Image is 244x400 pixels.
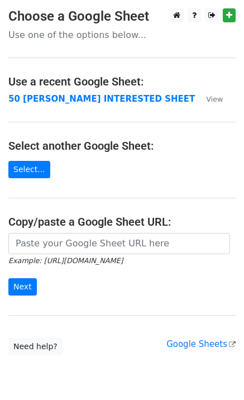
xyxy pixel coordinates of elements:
[8,338,63,355] a: Need help?
[166,339,236,349] a: Google Sheets
[8,8,236,25] h3: Choose a Google Sheet
[8,29,236,41] p: Use one of the options below...
[8,233,230,254] input: Paste your Google Sheet URL here
[195,94,223,104] a: View
[8,215,236,228] h4: Copy/paste a Google Sheet URL:
[8,256,123,265] small: Example: [URL][DOMAIN_NAME]
[8,94,195,104] a: 50 [PERSON_NAME] INTERESTED SHEET
[206,95,223,103] small: View
[8,139,236,153] h4: Select another Google Sheet:
[8,161,50,178] a: Select...
[8,278,37,296] input: Next
[8,75,236,88] h4: Use a recent Google Sheet:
